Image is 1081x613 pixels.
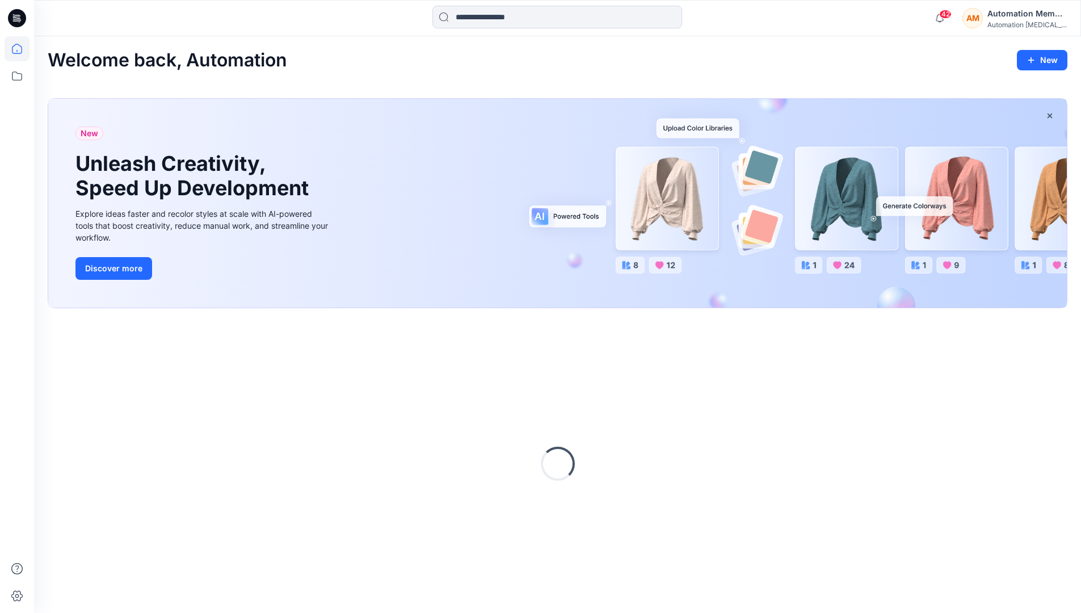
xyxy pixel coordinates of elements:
button: New [1017,50,1067,70]
div: Explore ideas faster and recolor styles at scale with AI-powered tools that boost creativity, red... [75,208,331,243]
span: 42 [939,10,952,19]
a: Discover more [75,257,331,280]
div: Automation Member [987,7,1067,20]
div: Automation [MEDICAL_DATA]... [987,20,1067,29]
div: AM [962,8,983,28]
h1: Unleash Creativity, Speed Up Development [75,152,314,200]
h2: Welcome back, Automation [48,50,287,71]
button: Discover more [75,257,152,280]
span: New [81,127,98,140]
